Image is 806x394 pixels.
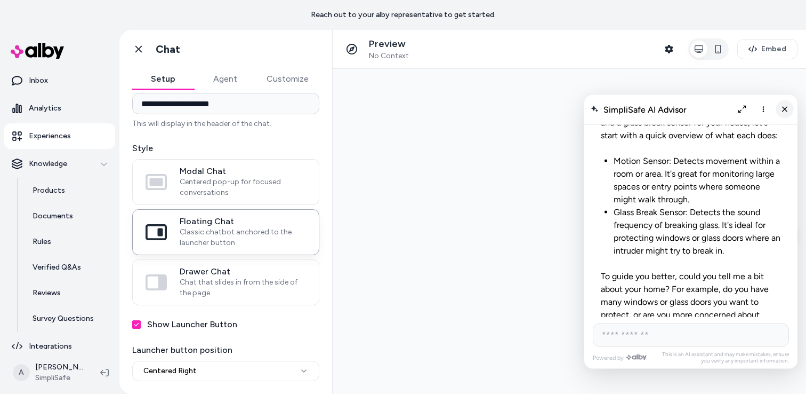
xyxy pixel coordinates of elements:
[6,356,92,390] button: A[PERSON_NAME]SimpliSafe
[4,123,115,149] a: Experiences
[132,68,194,90] button: Setup
[33,185,65,196] p: Products
[180,277,306,298] span: Chat that slides in from the side of the page
[4,151,115,177] button: Knowledge
[4,334,115,359] a: Integrations
[33,313,94,324] p: Survey Questions
[311,10,496,20] p: Reach out to your alby representative to get started.
[11,43,64,59] img: alby Logo
[22,255,115,280] a: Verified Q&As
[132,142,319,155] label: Style
[369,51,409,61] span: No Context
[180,266,306,277] span: Drawer Chat
[29,103,61,114] p: Analytics
[33,262,81,273] p: Verified Q&As
[369,38,409,50] p: Preview
[13,364,30,381] span: A
[156,43,180,56] h1: Chat
[761,44,786,54] span: Embed
[180,216,306,227] span: Floating Chat
[35,373,83,383] span: SimpliSafe
[29,341,72,352] p: Integrations
[180,227,306,248] span: Classic chatbot anchored to the launcher button
[737,39,797,59] button: Embed
[33,288,61,298] p: Reviews
[132,344,319,357] label: Launcher button position
[29,159,67,169] p: Knowledge
[256,68,319,90] button: Customize
[22,178,115,203] a: Products
[147,318,237,331] label: Show Launcher Button
[29,75,48,86] p: Inbox
[33,211,73,222] p: Documents
[180,177,306,198] span: Centered pop-up for focused conversations
[4,96,115,121] a: Analytics
[29,131,71,141] p: Experiences
[132,119,319,129] p: This will display in the header of the chat.
[33,237,51,247] p: Rules
[22,203,115,229] a: Documents
[35,362,83,373] p: [PERSON_NAME]
[22,280,115,306] a: Reviews
[194,68,256,90] button: Agent
[22,306,115,332] a: Survey Questions
[4,68,115,93] a: Inbox
[22,229,115,255] a: Rules
[180,166,306,177] span: Modal Chat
